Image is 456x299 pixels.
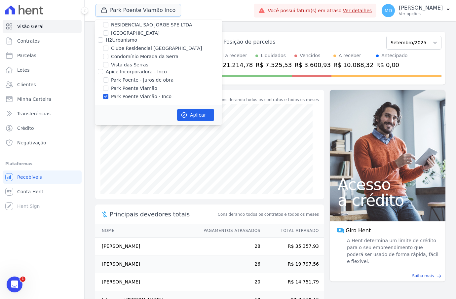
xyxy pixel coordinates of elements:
div: Vencidos [300,52,320,59]
label: RESIDENCIAL SAO JORGE SPE LTDA [111,21,192,28]
label: Park Poente Viamão - Inco [111,93,171,100]
a: Transferências [3,107,82,120]
div: A receber [339,52,361,59]
span: 1 [20,277,25,282]
td: R$ 35.357,93 [261,238,324,255]
a: Ver detalhes [343,8,372,13]
div: R$ 10.088,32 [333,60,373,69]
span: Considerando todos os contratos e todos os meses [218,211,319,217]
span: Lotes [17,67,30,73]
a: Parcelas [3,49,82,62]
div: Plataformas [5,160,79,168]
th: Nome [95,224,197,238]
td: 28 [197,238,261,255]
div: Posição de parcelas [223,38,276,46]
span: Transferências [17,110,51,117]
span: Saiba mais [412,273,434,279]
label: Clube Residencial [GEOGRAPHIC_DATA] [111,45,202,52]
div: R$ 21.214,78 [213,60,253,69]
div: R$ 3.600,93 [294,60,331,69]
div: R$ 7.525,53 [255,60,292,69]
a: Negativação [3,136,82,149]
p: Ver opções [399,11,443,17]
span: Clientes [17,81,36,88]
div: Liquidados [261,52,286,59]
a: Contratos [3,34,82,48]
a: Lotes [3,63,82,77]
span: Giro Hent [346,227,371,235]
span: Crédito [17,125,34,131]
span: MD [385,8,392,13]
td: [PERSON_NAME] [95,255,197,273]
a: Minha Carteira [3,93,82,106]
label: [GEOGRAPHIC_DATA] [111,30,160,37]
a: Visão Geral [3,20,82,33]
label: Condomínio Morada da Serra [111,53,178,60]
td: 26 [197,255,261,273]
a: Conta Hent [3,185,82,198]
span: Minha Carteira [17,96,51,102]
span: Acesso [338,176,437,192]
span: Parcelas [17,52,36,59]
td: 20 [197,273,261,291]
label: Park Poente - Juros de obra [111,77,173,84]
td: [PERSON_NAME] [95,273,197,291]
div: R$ 0,00 [376,60,407,69]
span: Conta Hent [17,188,43,195]
span: Você possui fatura(s) em atraso. [268,7,372,14]
span: a crédito [338,192,437,208]
button: Aplicar [177,109,214,121]
th: Pagamentos Atrasados [197,224,261,238]
button: Park Poente Viamão Inco [95,4,181,17]
label: Vista das Serras [111,61,148,68]
a: Saiba mais east [334,273,441,279]
div: Antecipado [381,52,407,59]
span: Principais devedores totais [110,210,216,219]
button: MD [PERSON_NAME] Ver opções [376,1,456,20]
iframe: Intercom live chat [7,277,22,292]
label: Park Poente Viamão [111,85,157,92]
span: Contratos [17,38,40,44]
label: Apice Incorporadora - Inco [106,69,167,74]
div: Considerando todos os contratos e todos os meses [218,97,319,103]
label: H2Urbanismo [106,37,137,43]
span: east [437,274,441,279]
span: Visão Geral [17,23,44,30]
span: A Hent determina um limite de crédito para o seu empreendimento que poderá ser usado de forma ráp... [346,237,439,265]
a: Recebíveis [3,170,82,184]
p: [PERSON_NAME] [399,5,443,11]
td: R$ 19.797,56 [261,255,324,273]
span: Negativação [17,139,46,146]
div: Total a receber [213,52,253,59]
a: Clientes [3,78,82,91]
td: [PERSON_NAME] [95,238,197,255]
td: R$ 14.751,79 [261,273,324,291]
a: Crédito [3,122,82,135]
th: Total Atrasado [261,224,324,238]
span: Recebíveis [17,174,42,180]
